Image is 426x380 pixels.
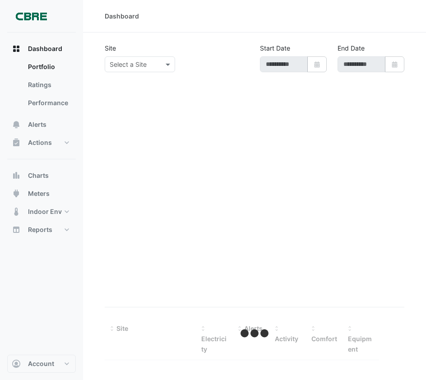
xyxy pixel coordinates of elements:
div: Dashboard [7,58,76,116]
button: Dashboard [7,40,76,58]
button: Charts [7,167,76,185]
app-icon: Charts [12,171,21,180]
app-icon: Dashboard [12,44,21,53]
app-icon: Meters [12,189,21,198]
span: Equipment [348,335,372,353]
app-icon: Actions [12,138,21,147]
app-icon: Reports [12,225,21,234]
app-icon: Indoor Env [12,207,21,216]
span: Comfort [311,335,337,343]
a: Performance [21,94,76,112]
span: Alerts [28,120,46,129]
div: Dashboard [105,11,139,21]
a: Ratings [21,76,76,94]
span: Charts [28,171,49,180]
img: Company Logo [11,7,51,25]
label: Site [105,43,116,53]
span: Account [28,359,54,368]
button: Account [7,355,76,373]
span: Activity [275,335,298,343]
span: Electricity [201,335,227,353]
span: Meters [28,189,50,198]
button: Alerts [7,116,76,134]
a: Portfolio [21,58,76,76]
button: Actions [7,134,76,152]
span: Site [116,324,128,332]
span: Indoor Env [28,207,62,216]
span: Dashboard [28,44,62,53]
span: Actions [28,138,52,147]
button: Meters [7,185,76,203]
span: Alerts [244,324,263,332]
button: Indoor Env [7,203,76,221]
label: End Date [338,43,365,53]
button: Reports [7,221,76,239]
app-icon: Alerts [12,120,21,129]
span: Reports [28,225,52,234]
label: Start Date [260,43,290,53]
